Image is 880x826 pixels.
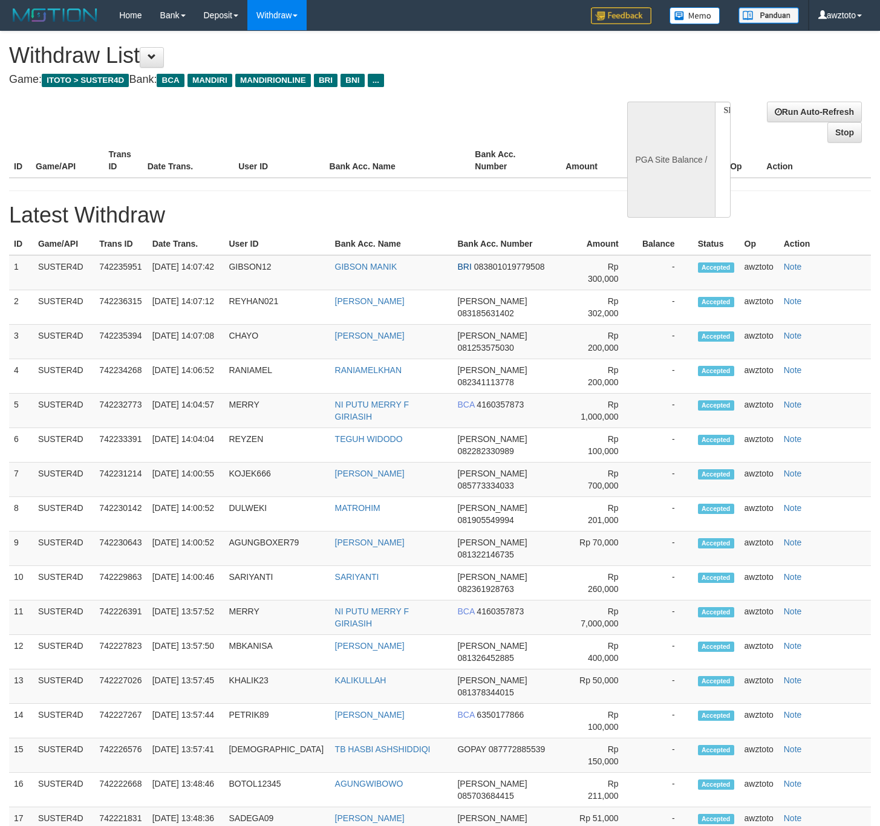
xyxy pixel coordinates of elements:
[143,143,233,178] th: Date Trans.
[761,143,871,178] th: Action
[341,74,364,87] span: BNI
[637,325,693,359] td: -
[148,394,224,428] td: [DATE] 14:04:57
[457,469,527,478] span: [PERSON_NAME]
[148,773,224,807] td: [DATE] 13:48:46
[693,233,740,255] th: Status
[457,779,527,789] span: [PERSON_NAME]
[738,7,799,24] img: panduan.png
[457,365,527,375] span: [PERSON_NAME]
[740,704,779,738] td: awztoto
[784,503,802,513] a: Note
[570,428,637,463] td: Rp 100,000
[740,359,779,394] td: awztoto
[457,710,474,720] span: BCA
[827,122,862,143] a: Stop
[224,359,330,394] td: RANIAMEL
[335,262,397,272] a: GIBSON MANIK
[767,102,862,122] a: Run Auto-Refresh
[637,773,693,807] td: -
[570,600,637,635] td: Rp 7,000,000
[698,469,734,480] span: Accepted
[740,497,779,532] td: awztoto
[33,704,94,738] td: SUSTER4D
[725,143,761,178] th: Op
[698,435,734,445] span: Accepted
[9,44,575,68] h1: Withdraw List
[637,635,693,669] td: -
[9,566,33,600] td: 10
[784,434,802,444] a: Note
[335,365,402,375] a: RANIAMELKHAN
[740,394,779,428] td: awztoto
[224,394,330,428] td: MERRY
[784,813,802,823] a: Note
[335,606,409,628] a: NI PUTU MERRY F GIRIASIH
[698,400,734,411] span: Accepted
[457,308,513,318] span: 083185631402
[148,428,224,463] td: [DATE] 14:04:04
[148,635,224,669] td: [DATE] 13:57:50
[570,669,637,704] td: Rp 50,000
[335,675,386,685] a: KALIKULLAH
[637,233,693,255] th: Balance
[233,143,324,178] th: User ID
[33,428,94,463] td: SUSTER4D
[33,255,94,290] td: SUSTER4D
[570,635,637,669] td: Rp 400,000
[591,7,651,24] img: Feedback.jpg
[330,233,453,255] th: Bank Acc. Name
[637,600,693,635] td: -
[570,359,637,394] td: Rp 200,000
[94,463,147,497] td: 742231214
[94,773,147,807] td: 742222668
[637,463,693,497] td: -
[477,400,524,409] span: 4160357873
[94,290,147,325] td: 742236315
[670,7,720,24] img: Button%20Memo.svg
[325,143,471,178] th: Bank Acc. Name
[33,566,94,600] td: SUSTER4D
[94,600,147,635] td: 742226391
[457,377,513,387] span: 082341113778
[698,297,734,307] span: Accepted
[784,710,802,720] a: Note
[9,74,575,86] h4: Game: Bank:
[148,738,224,773] td: [DATE] 13:57:41
[740,428,779,463] td: awztoto
[457,791,513,801] span: 085703684415
[9,290,33,325] td: 2
[94,325,147,359] td: 742235394
[33,600,94,635] td: SUSTER4D
[157,74,184,87] span: BCA
[335,400,409,421] a: NI PUTU MERRY F GIRIASIH
[784,572,802,582] a: Note
[31,143,103,178] th: Game/API
[570,704,637,738] td: Rp 100,000
[474,262,545,272] span: 083801019779508
[740,233,779,255] th: Op
[570,290,637,325] td: Rp 302,000
[637,428,693,463] td: -
[148,669,224,704] td: [DATE] 13:57:45
[94,255,147,290] td: 742235951
[33,635,94,669] td: SUSTER4D
[779,233,871,255] th: Action
[33,325,94,359] td: SUSTER4D
[335,538,405,547] a: [PERSON_NAME]
[740,738,779,773] td: awztoto
[148,566,224,600] td: [DATE] 14:00:46
[740,463,779,497] td: awztoto
[543,143,616,178] th: Amount
[457,434,527,444] span: [PERSON_NAME]
[457,688,513,697] span: 081378344015
[784,675,802,685] a: Note
[33,394,94,428] td: SUSTER4D
[9,6,101,24] img: MOTION_logo.png
[148,463,224,497] td: [DATE] 14:00:55
[637,566,693,600] td: -
[570,566,637,600] td: Rp 260,000
[9,359,33,394] td: 4
[637,497,693,532] td: -
[148,255,224,290] td: [DATE] 14:07:42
